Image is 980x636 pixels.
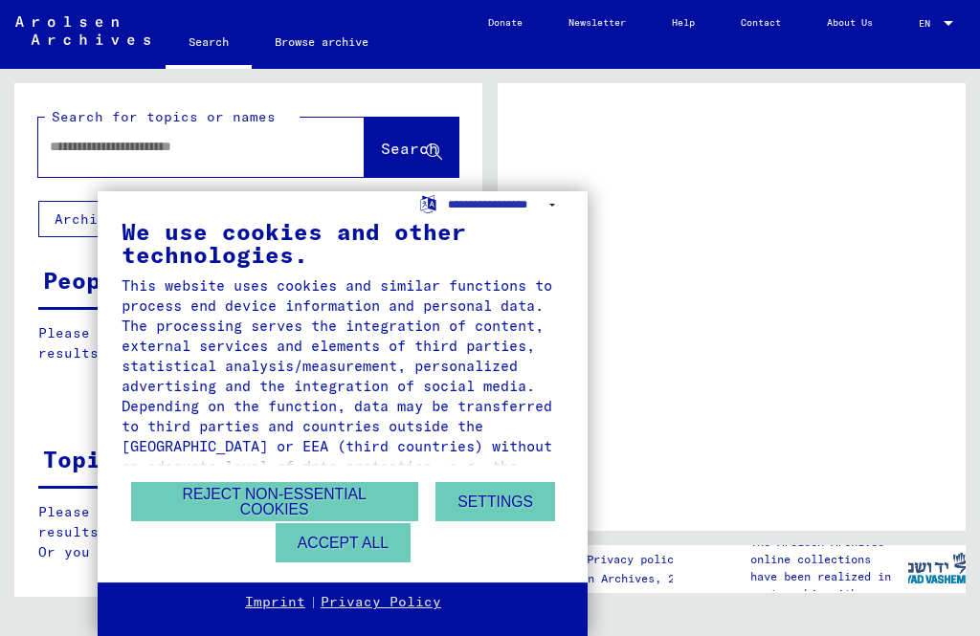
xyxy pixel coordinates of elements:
[321,593,441,612] a: Privacy Policy
[245,593,305,612] a: Imprint
[122,275,564,597] div: This website uses cookies and similar functions to process end device information and personal da...
[435,482,555,521] button: Settings
[276,523,411,562] button: Accept all
[122,220,564,266] div: We use cookies and other technologies.
[131,482,418,521] button: Reject non-essential cookies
